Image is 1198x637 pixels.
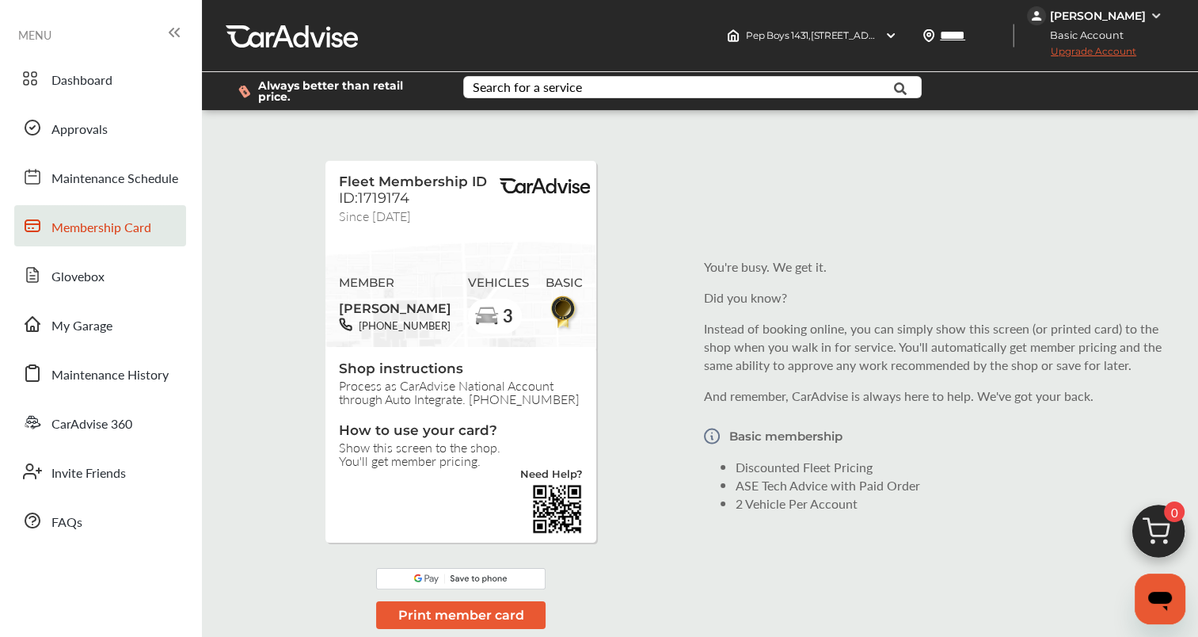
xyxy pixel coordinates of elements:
[339,454,583,467] span: You'll get member pricing.
[339,207,411,220] span: Since [DATE]
[746,29,1078,41] span: Pep Boys 1431 , [STREET_ADDRESS][PERSON_NAME] BURBANK , CA 91505
[736,494,1174,513] li: 2 Vehicle Per Account
[704,418,720,455] img: Vector.a173687b.svg
[339,189,409,207] span: ID:1719174
[497,178,592,194] img: BasicPremiumLogo.8d547ee0.svg
[51,316,112,337] span: My Garage
[704,257,1174,276] p: You're busy. We get it.
[339,379,583,406] span: Process as CarAdvise National Account through Auto Integrate. [PHONE_NUMBER]
[704,387,1174,405] p: And remember, CarAdvise is always here to help. We've got your back.
[704,288,1174,307] p: Did you know?
[51,414,132,435] span: CarAdvise 360
[51,267,105,288] span: Glovebox
[1013,24,1014,48] img: header-divider.bc55588e.svg
[339,296,451,318] span: [PERSON_NAME]
[14,451,186,492] a: Invite Friends
[1027,6,1046,25] img: jVpblrzwTbfkPYzPPzSLxeg0AAAAASUVORK5CYII=
[1029,27,1135,44] span: Basic Account
[18,29,51,41] span: MENU
[376,568,546,589] img: googlePay.a08318fe.svg
[51,513,82,533] span: FAQs
[339,174,487,189] span: Fleet Membership ID
[502,306,513,326] span: 3
[339,318,352,331] img: phone-black.37208b07.svg
[1135,574,1185,624] iframe: Button to launch messaging window
[14,500,186,541] a: FAQs
[51,365,169,386] span: Maintenance History
[14,303,186,345] a: My Garage
[546,276,583,290] span: BASIC
[14,107,186,148] a: Approvals
[520,470,583,483] a: Need Help?
[736,476,1174,494] li: ASE Tech Advice with Paid Order
[51,169,178,189] span: Maintenance Schedule
[51,218,151,238] span: Membership Card
[704,319,1174,374] p: Instead of booking online, you can simply show this screen (or printed card) to the shop when you...
[376,605,546,624] a: Print member card
[238,85,250,98] img: dollor_label_vector.a70140d1.svg
[14,254,186,296] a: Glovebox
[473,81,582,93] div: Search for a service
[376,601,546,629] button: Print member card
[14,402,186,443] a: CarAdvise 360
[1050,9,1146,23] div: [PERSON_NAME]
[727,29,740,42] img: header-home-logo.8d720a4f.svg
[339,276,451,290] span: MEMBER
[339,441,583,454] span: Show this screen to the shop.
[531,483,583,535] img: validBarcode.04db607d403785ac2641.png
[352,318,451,333] span: [PHONE_NUMBER]
[339,422,583,441] span: How to use your card?
[1150,10,1162,22] img: WGsFRI8htEPBVLJbROoPRyZpYNWhNONpIPPETTm6eUC0GeLEiAAAAAElFTkSuQmCC
[729,429,842,443] p: Basic membership
[922,29,935,42] img: location_vector.a44bc228.svg
[736,458,1174,476] li: Discounted Fleet Pricing
[468,276,529,290] span: VEHICLES
[51,71,112,91] span: Dashboard
[1164,502,1185,522] span: 0
[14,353,186,394] a: Maintenance History
[884,29,897,42] img: header-down-arrow.9dd2ce7d.svg
[474,304,500,330] img: car-basic.192fe7b4.svg
[1120,498,1196,574] img: cart_icon.3d0951e8.svg
[14,205,186,246] a: Membership Card
[339,360,583,379] span: Shop instructions
[14,156,186,197] a: Maintenance Schedule
[14,58,186,99] a: Dashboard
[51,463,126,484] span: Invite Friends
[546,293,582,330] img: BasicBadge.31956f0b.svg
[51,120,108,140] span: Approvals
[1027,45,1136,65] span: Upgrade Account
[258,80,438,102] span: Always better than retail price.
